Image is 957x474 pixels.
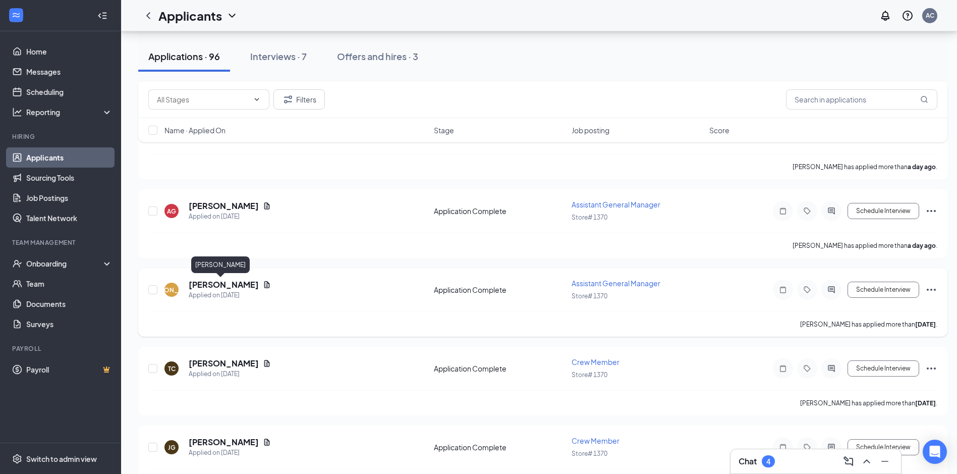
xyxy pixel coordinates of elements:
div: Interviews · 7 [250,50,307,63]
svg: ChevronDown [253,95,261,103]
div: 4 [766,457,770,466]
h5: [PERSON_NAME] [189,279,259,290]
span: Name · Applied On [164,125,226,135]
button: Schedule Interview [848,360,919,377]
svg: Note [777,207,789,215]
a: Team [26,274,112,294]
span: Job posting [572,125,609,135]
svg: Note [777,286,789,294]
button: ChevronUp [859,453,875,469]
svg: Document [263,438,271,446]
div: Team Management [12,238,110,247]
div: Switch to admin view [26,454,97,464]
svg: Note [777,364,789,373]
a: Documents [26,294,112,314]
input: Search in applications [786,89,937,110]
div: Hiring [12,132,110,141]
span: Store# 1370 [572,450,607,457]
b: a day ago [908,163,936,171]
svg: Ellipses [925,362,937,375]
a: Sourcing Tools [26,168,112,188]
svg: ActiveChat [825,443,837,451]
div: AC [926,11,934,20]
button: Filter Filters [273,89,325,110]
div: TC [168,364,176,373]
svg: ComposeMessage [842,455,855,467]
span: Store# 1370 [572,371,607,379]
svg: ChevronUp [861,455,873,467]
svg: QuestionInfo [902,10,914,22]
svg: ActiveChat [825,286,837,294]
div: JG [168,443,176,452]
a: Surveys [26,314,112,334]
svg: Settings [12,454,22,464]
p: [PERSON_NAME] has applied more than . [800,320,937,329]
input: All Stages [157,94,249,105]
span: Stage [434,125,454,135]
div: Application Complete [434,206,566,216]
svg: Tag [801,286,813,294]
svg: Document [263,202,271,210]
div: Applied on [DATE] [189,212,271,222]
button: Schedule Interview [848,439,919,455]
div: Applications · 96 [148,50,220,63]
h3: Chat [739,456,757,467]
svg: MagnifyingGlass [920,95,928,103]
button: Minimize [877,453,893,469]
svg: UserCheck [12,258,22,269]
div: Applied on [DATE] [189,369,271,379]
a: Talent Network [26,208,112,228]
b: a day ago [908,242,936,249]
span: Crew Member [572,436,620,445]
a: Job Postings [26,188,112,208]
span: Crew Member [572,357,620,366]
h1: Applicants [158,7,222,24]
svg: Collapse [97,11,107,21]
svg: Notifications [879,10,891,22]
div: Applied on [DATE] [189,448,271,458]
svg: Ellipses [925,205,937,217]
svg: Tag [801,364,813,373]
svg: Minimize [879,455,891,467]
svg: ChevronLeft [142,10,154,22]
button: ComposeMessage [840,453,857,469]
div: Open Intercom Messenger [923,440,947,464]
div: Application Complete [434,285,566,295]
div: Reporting [26,107,113,117]
svg: Document [263,359,271,367]
h5: [PERSON_NAME] [189,358,259,369]
svg: Ellipses [925,284,937,296]
span: Score [709,125,729,135]
div: [PERSON_NAME] [146,286,198,294]
a: Applicants [26,147,112,168]
svg: Tag [801,207,813,215]
p: [PERSON_NAME] has applied more than . [800,399,937,407]
b: [DATE] [915,321,936,328]
button: Schedule Interview [848,203,919,219]
span: Assistant General Manager [572,200,660,209]
svg: Analysis [12,107,22,117]
div: Application Complete [434,363,566,374]
div: Application Complete [434,442,566,452]
svg: Document [263,281,271,289]
p: [PERSON_NAME] has applied more than . [793,163,937,171]
div: Payroll [12,344,110,353]
svg: Filter [282,93,294,106]
svg: Tag [801,443,813,451]
button: Schedule Interview [848,282,919,298]
p: [PERSON_NAME] has applied more than . [793,241,937,250]
h5: [PERSON_NAME] [189,437,259,448]
div: [PERSON_NAME] [191,256,250,273]
a: PayrollCrown [26,359,112,380]
a: Messages [26,62,112,82]
svg: ChevronDown [226,10,238,22]
span: Assistant General Manager [572,279,660,288]
div: Applied on [DATE] [189,290,271,300]
svg: Note [777,443,789,451]
svg: WorkstreamLogo [11,10,21,20]
div: AG [167,207,176,216]
span: Store# 1370 [572,292,607,300]
svg: ActiveChat [825,207,837,215]
a: Scheduling [26,82,112,102]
